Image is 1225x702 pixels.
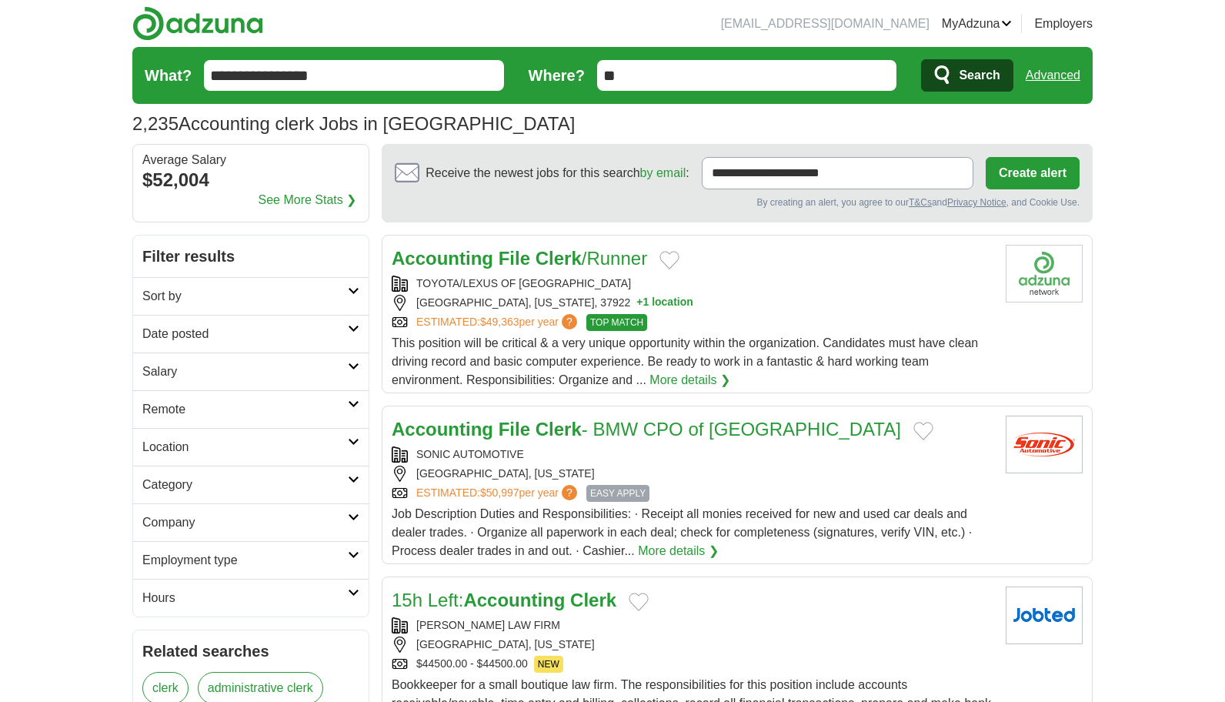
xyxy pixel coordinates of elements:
[132,110,179,138] span: 2,235
[392,466,993,482] div: [GEOGRAPHIC_DATA], [US_STATE]
[959,60,1000,91] span: Search
[562,314,577,329] span: ?
[416,314,580,331] a: ESTIMATED:$49,363per year?
[536,419,582,440] strong: Clerk
[395,196,1080,209] div: By creating an alert, you agree to our and , and Cookie Use.
[133,541,369,579] a: Employment type
[133,466,369,503] a: Category
[416,485,580,502] a: ESTIMATED:$50,997per year?
[536,248,582,269] strong: Clerk
[649,371,730,389] a: More details ❯
[529,64,585,87] label: Where?
[499,248,530,269] strong: File
[142,154,359,166] div: Average Salary
[142,513,348,532] h2: Company
[142,325,348,343] h2: Date posted
[132,6,263,41] img: Adzuna logo
[636,295,693,311] button: +1 location
[480,486,519,499] span: $50,997
[909,197,932,208] a: T&Cs
[1006,587,1083,644] img: Company logo
[480,316,519,328] span: $49,363
[586,485,649,502] span: EASY APPLY
[133,236,369,277] h2: Filter results
[636,295,643,311] span: +
[986,157,1080,189] button: Create alert
[142,363,348,381] h2: Salary
[133,390,369,428] a: Remote
[133,277,369,315] a: Sort by
[629,593,649,611] button: Add to favorite jobs
[562,485,577,500] span: ?
[416,448,524,460] a: SONIC AUTOMOTIVE
[142,438,348,456] h2: Location
[570,590,616,610] strong: Clerk
[534,656,563,673] span: NEW
[392,419,901,440] a: Accounting File Clerk- BMW CPO of [GEOGRAPHIC_DATA]
[392,507,972,557] span: Job Description Duties and Responsibilities: · Receipt all monies received for new and used car d...
[142,166,359,194] div: $52,004
[142,551,348,570] h2: Employment type
[947,197,1006,208] a: Privacy Notice
[1034,15,1093,33] a: Employers
[1006,416,1083,473] img: Sonic Automotive logo
[392,590,616,610] a: 15h Left:Accounting Clerk
[426,164,689,182] span: Receive the newest jobs for this search :
[142,476,348,494] h2: Category
[921,59,1013,92] button: Search
[259,191,357,209] a: See More Stats ❯
[142,589,348,607] h2: Hours
[392,248,493,269] strong: Accounting
[942,15,1013,33] a: MyAdzuna
[1006,245,1083,303] img: Company logo
[392,248,647,269] a: Accounting File Clerk/Runner
[463,590,565,610] strong: Accounting
[133,503,369,541] a: Company
[133,579,369,617] a: Hours
[392,295,993,311] div: [GEOGRAPHIC_DATA], [US_STATE], 37922
[392,419,493,440] strong: Accounting
[133,428,369,466] a: Location
[1026,60,1080,91] a: Advanced
[392,637,993,653] div: [GEOGRAPHIC_DATA], [US_STATE]
[640,166,686,179] a: by email
[721,15,930,33] li: [EMAIL_ADDRESS][DOMAIN_NAME]
[133,353,369,390] a: Salary
[392,336,978,386] span: This position will be critical & a very unique opportunity within the organization. Candidates mu...
[586,314,647,331] span: TOP MATCH
[392,617,993,633] div: [PERSON_NAME] LAW FIRM
[133,315,369,353] a: Date posted
[659,251,679,269] button: Add to favorite jobs
[142,640,359,663] h2: Related searches
[142,400,348,419] h2: Remote
[132,113,575,134] h1: Accounting clerk Jobs in [GEOGRAPHIC_DATA]
[499,419,530,440] strong: File
[392,656,993,673] div: $44500.00 - $44500.00
[142,287,348,306] h2: Sort by
[913,422,933,440] button: Add to favorite jobs
[145,64,192,87] label: What?
[638,542,719,560] a: More details ❯
[392,276,993,292] div: TOYOTA/LEXUS OF [GEOGRAPHIC_DATA]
